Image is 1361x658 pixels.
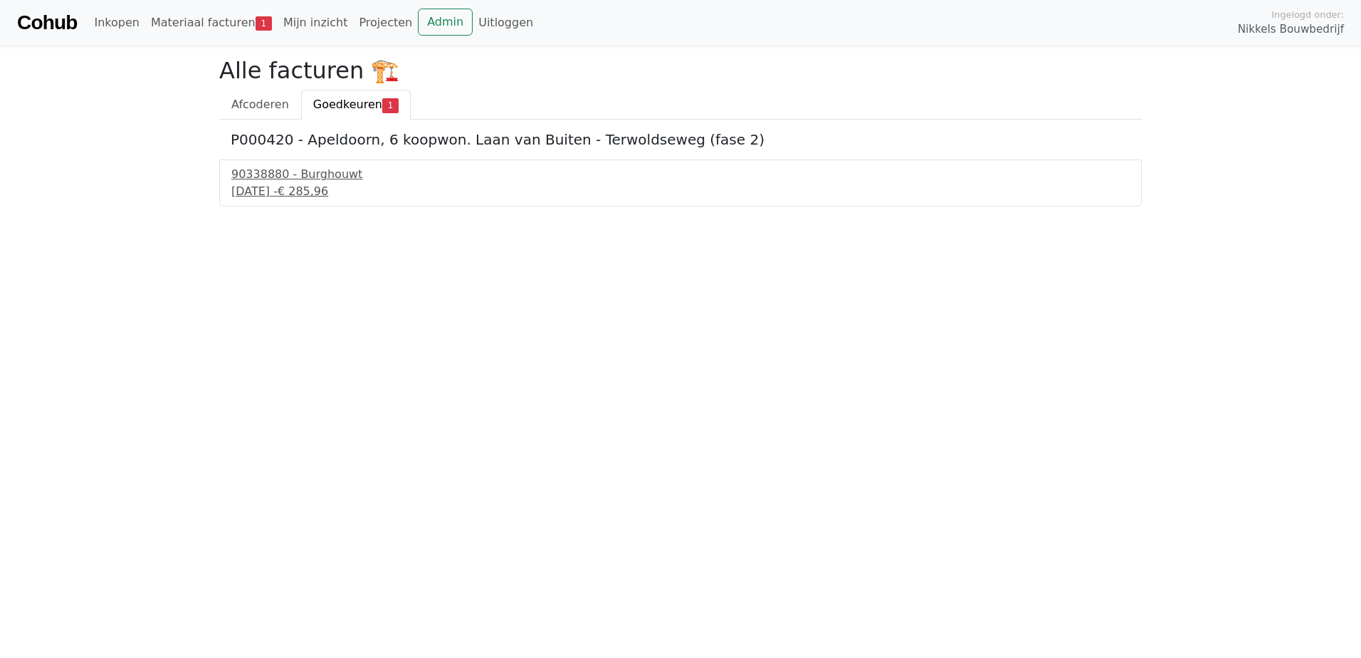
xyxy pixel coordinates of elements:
[473,9,539,37] a: Uitloggen
[256,16,272,31] span: 1
[382,98,399,113] span: 1
[88,9,144,37] a: Inkopen
[313,98,382,111] span: Goedkeuren
[219,90,301,120] a: Afcoderen
[145,9,278,37] a: Materiaal facturen1
[418,9,473,36] a: Admin
[1238,21,1344,38] span: Nikkels Bouwbedrijf
[278,9,354,37] a: Mijn inzicht
[231,166,1130,200] a: 90338880 - Burghouwt[DATE] -€ 285,96
[1271,8,1344,21] span: Ingelogd onder:
[301,90,411,120] a: Goedkeuren1
[231,183,1130,200] div: [DATE] -
[231,131,1130,148] h5: P000420 - Apeldoorn, 6 koopwon. Laan van Buiten - Terwoldseweg (fase 2)
[231,166,1130,183] div: 90338880 - Burghouwt
[353,9,418,37] a: Projecten
[278,184,328,198] span: € 285,96
[17,6,77,40] a: Cohub
[231,98,289,111] span: Afcoderen
[219,57,1142,84] h2: Alle facturen 🏗️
